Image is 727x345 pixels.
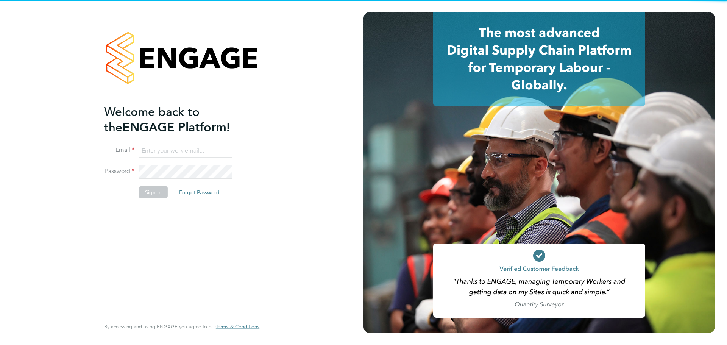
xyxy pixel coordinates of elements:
button: Sign In [139,186,168,198]
h2: ENGAGE Platform! [104,104,252,135]
span: By accessing and using ENGAGE you agree to our [104,323,259,330]
button: Forgot Password [173,186,226,198]
input: Enter your work email... [139,144,232,158]
label: Email [104,146,134,154]
label: Password [104,167,134,175]
span: Welcome back to the [104,104,200,134]
a: Terms & Conditions [216,324,259,330]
